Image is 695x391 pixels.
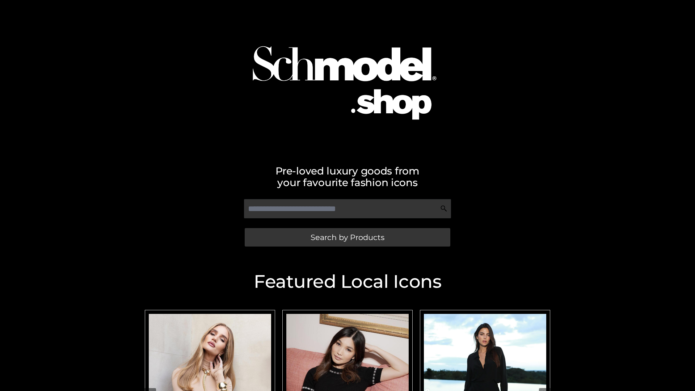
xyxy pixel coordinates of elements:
h2: Featured Local Icons​ [141,273,554,291]
h2: Pre-loved luxury goods from your favourite fashion icons [141,165,554,188]
span: Search by Products [311,234,384,241]
a: Search by Products [245,228,450,247]
img: Search Icon [440,205,447,212]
